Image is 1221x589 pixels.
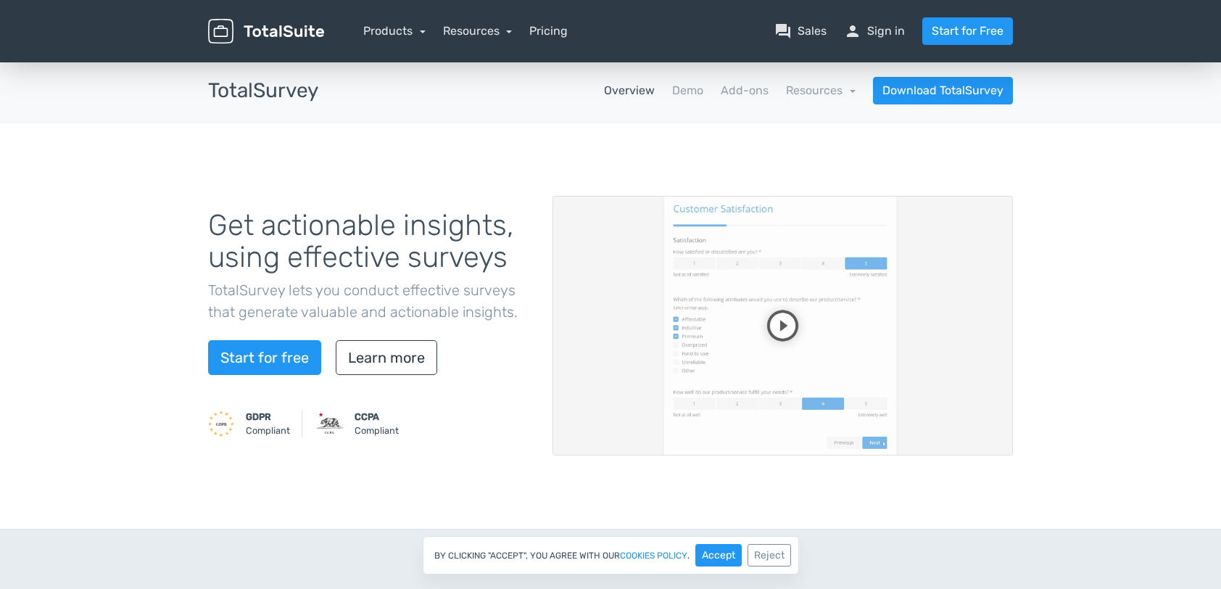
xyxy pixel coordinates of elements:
[336,340,437,375] a: Learn more
[529,22,568,40] a: Pricing
[672,82,703,99] a: Demo
[844,22,861,40] span: person
[363,24,426,38] a: Products
[774,22,792,40] span: question_answer
[208,340,321,375] a: Start for free
[774,22,827,40] a: question_answerSales
[208,19,324,44] img: TotalSuite for WordPress
[748,544,791,567] button: Reject
[873,77,1013,104] a: Download TotalSurvey
[844,22,905,40] a: personSign in
[208,80,318,102] h3: TotalSurvey
[721,82,769,99] a: Add-ons
[246,410,290,437] small: Compliant
[355,411,379,422] strong: CCPA
[317,411,343,437] img: CCPA
[695,544,742,567] button: Accept
[620,551,687,560] a: cookies policy
[604,82,655,99] a: Overview
[246,411,271,422] strong: GDPR
[208,411,234,437] img: GDPR
[786,83,856,97] a: Resources
[208,279,531,323] p: TotalSurvey lets you conduct effective surveys that generate valuable and actionable insights.
[355,410,399,437] small: Compliant
[423,536,799,574] div: By clicking "Accept", you agree with our .
[922,17,1013,45] a: Start for Free
[443,24,513,38] a: Resources
[208,210,531,273] h1: Get actionable insights, using effective surveys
